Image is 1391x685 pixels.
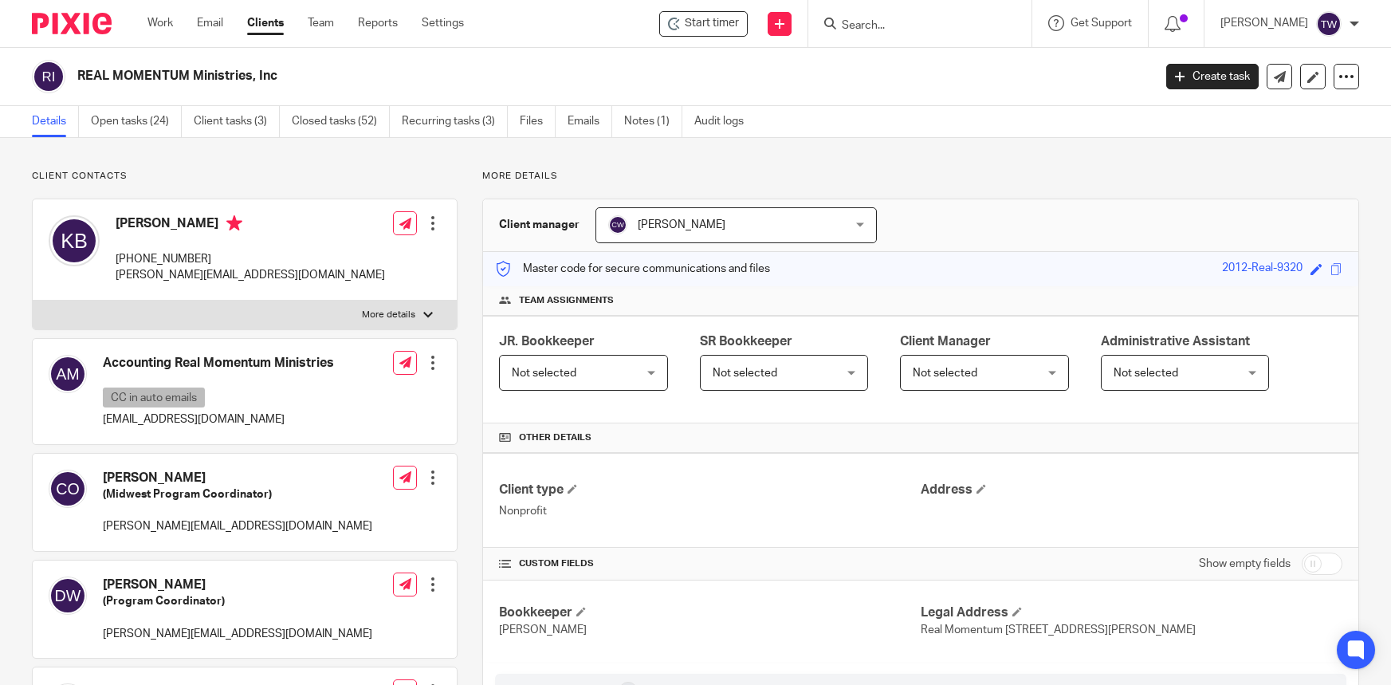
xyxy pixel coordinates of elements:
[49,470,87,508] img: svg%3E
[499,335,595,348] span: JR. Bookkeeper
[422,15,464,31] a: Settings
[103,518,372,534] p: [PERSON_NAME][EMAIL_ADDRESS][DOMAIN_NAME]
[103,470,372,486] h4: [PERSON_NAME]
[568,106,612,137] a: Emails
[77,68,929,85] h2: REAL MOMENTUM Ministries, Inc
[519,294,614,307] span: Team assignments
[713,368,777,379] span: Not selected
[499,604,921,621] h4: Bookkeeper
[292,106,390,137] a: Closed tasks (52)
[624,106,682,137] a: Notes (1)
[685,15,739,32] span: Start timer
[103,486,372,502] h5: (Midwest Program Coordinator)
[608,215,627,234] img: svg%3E
[1220,15,1308,31] p: [PERSON_NAME]
[499,557,921,570] h4: CUSTOM FIELDS
[103,577,372,593] h4: [PERSON_NAME]
[700,335,792,348] span: SR Bookkeeper
[520,106,556,137] a: Files
[49,577,87,615] img: svg%3E
[402,106,508,137] a: Recurring tasks (3)
[900,335,991,348] span: Client Manager
[499,217,580,233] h3: Client manager
[32,13,112,34] img: Pixie
[1199,556,1291,572] label: Show empty fields
[519,431,591,444] span: Other details
[1316,11,1342,37] img: svg%3E
[32,170,458,183] p: Client contacts
[49,215,100,266] img: svg%3E
[913,368,977,379] span: Not selected
[1071,18,1132,29] span: Get Support
[362,309,415,321] p: More details
[921,604,1342,621] h4: Legal Address
[495,261,770,277] p: Master code for secure communications and files
[147,15,173,31] a: Work
[116,267,385,283] p: [PERSON_NAME][EMAIL_ADDRESS][DOMAIN_NAME]
[499,482,921,498] h4: Client type
[499,503,921,519] p: Nonprofit
[103,388,205,407] p: CC in auto emails
[499,624,587,636] span: [PERSON_NAME]
[638,219,725,230] span: [PERSON_NAME]
[1166,64,1259,89] a: Create task
[840,19,984,33] input: Search
[1101,335,1250,348] span: Administrative Assistant
[116,251,385,267] p: [PHONE_NUMBER]
[197,15,223,31] a: Email
[103,626,372,642] p: [PERSON_NAME][EMAIL_ADDRESS][DOMAIN_NAME]
[116,215,385,235] h4: [PERSON_NAME]
[1222,260,1303,278] div: 2012-Real-9320
[49,355,87,393] img: svg%3E
[659,11,748,37] div: REAL MOMENTUM Ministries, Inc
[226,215,242,231] i: Primary
[921,624,1196,636] span: Real Momentum [STREET_ADDRESS][PERSON_NAME]
[91,106,182,137] a: Open tasks (24)
[308,15,334,31] a: Team
[512,368,576,379] span: Not selected
[32,60,65,93] img: svg%3E
[921,482,1342,498] h4: Address
[194,106,280,137] a: Client tasks (3)
[103,355,334,372] h4: Accounting Real Momentum Ministries
[247,15,284,31] a: Clients
[32,106,79,137] a: Details
[358,15,398,31] a: Reports
[1114,368,1178,379] span: Not selected
[482,170,1359,183] p: More details
[103,411,334,427] p: [EMAIL_ADDRESS][DOMAIN_NAME]
[103,593,372,609] h5: (Program Coordinator)
[694,106,756,137] a: Audit logs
